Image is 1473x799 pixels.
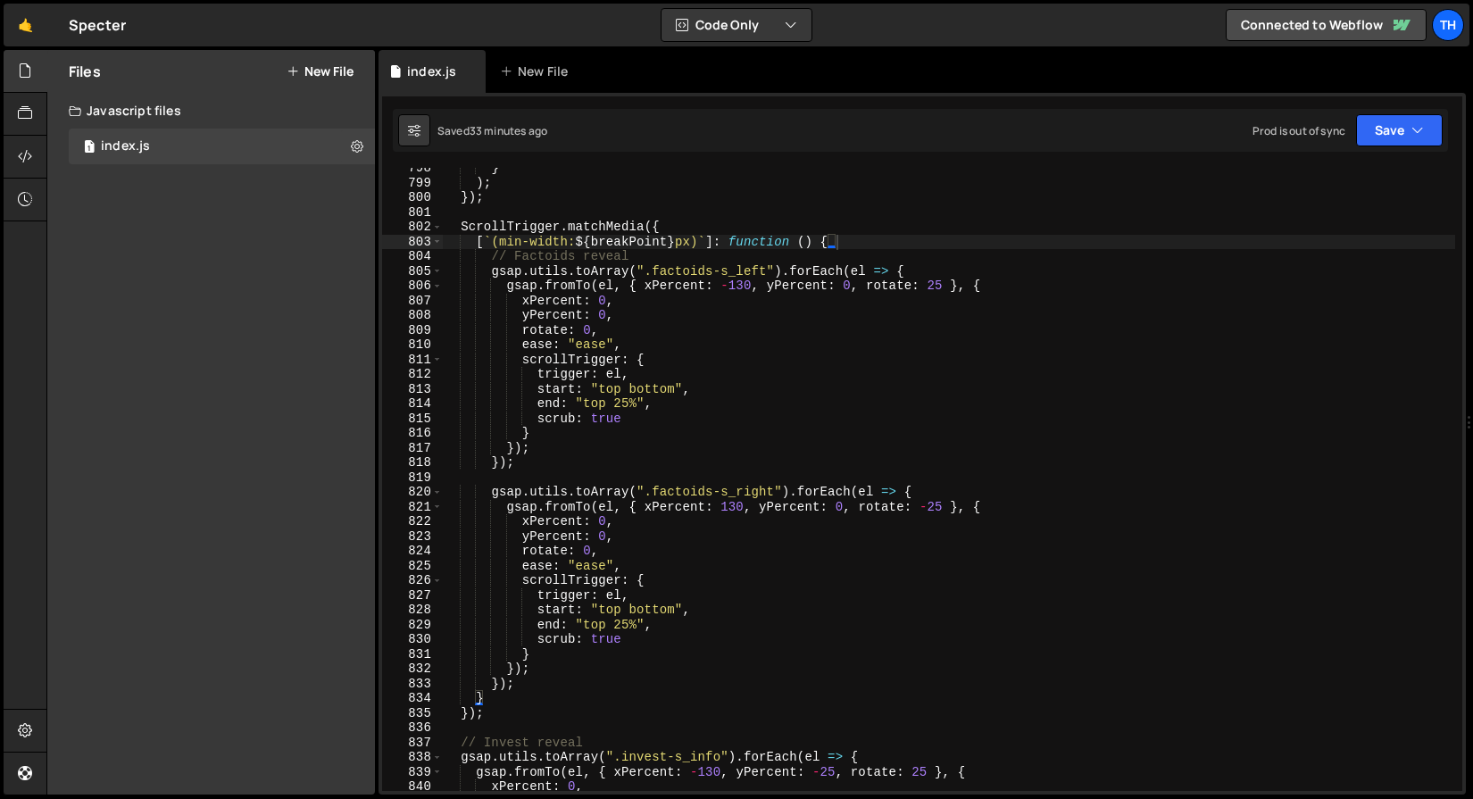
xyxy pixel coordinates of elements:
div: 800 [382,190,443,205]
div: index.js [407,62,456,80]
div: Prod is out of sync [1252,123,1345,138]
div: 33 minutes ago [470,123,547,138]
span: 1 [84,141,95,155]
div: 799 [382,176,443,191]
button: Save [1356,114,1443,146]
div: 813 [382,382,443,397]
div: 16840/46037.js [69,129,375,164]
div: 802 [382,220,443,235]
div: 819 [382,470,443,486]
div: 828 [382,603,443,618]
div: 834 [382,691,443,706]
div: 818 [382,455,443,470]
div: 811 [382,353,443,368]
div: 832 [382,662,443,677]
div: 833 [382,677,443,692]
div: 827 [382,588,443,603]
div: 817 [382,441,443,456]
div: Saved [437,123,547,138]
div: 839 [382,765,443,780]
div: 821 [382,500,443,515]
div: 836 [382,720,443,736]
a: Connected to Webflow [1226,9,1427,41]
div: 830 [382,632,443,647]
div: 824 [382,544,443,559]
div: 829 [382,618,443,633]
div: 815 [382,412,443,427]
div: 835 [382,706,443,721]
div: 840 [382,779,443,795]
div: 805 [382,264,443,279]
button: New File [287,64,354,79]
div: 810 [382,337,443,353]
div: 801 [382,205,443,221]
div: 826 [382,573,443,588]
div: index.js [101,138,150,154]
div: 807 [382,294,443,309]
div: 831 [382,647,443,662]
button: Code Only [662,9,811,41]
div: New File [500,62,575,80]
h2: Files [69,62,101,81]
div: 838 [382,750,443,765]
div: 803 [382,235,443,250]
div: 822 [382,514,443,529]
div: 823 [382,529,443,545]
div: 825 [382,559,443,574]
div: Javascript files [47,93,375,129]
div: Specter [69,14,126,36]
div: 798 [382,161,443,176]
div: 804 [382,249,443,264]
div: 816 [382,426,443,441]
div: 812 [382,367,443,382]
div: 837 [382,736,443,751]
div: 814 [382,396,443,412]
div: 806 [382,279,443,294]
div: 809 [382,323,443,338]
div: 808 [382,308,443,323]
div: 820 [382,485,443,500]
a: Th [1432,9,1464,41]
a: 🤙 [4,4,47,46]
